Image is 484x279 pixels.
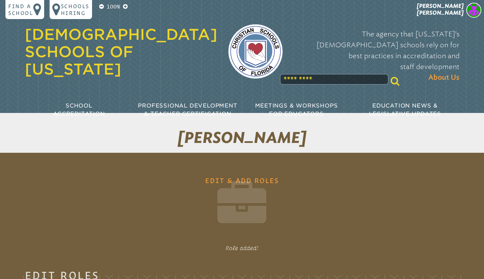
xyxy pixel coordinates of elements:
p: Find a school [8,3,33,16]
p: Schools Hiring [61,3,89,16]
span: [PERSON_NAME] [PERSON_NAME] [417,3,464,16]
img: csf-logo-web-colors.png [228,24,283,79]
h1: Edit & Add Roles [68,172,417,230]
span: School Accreditation [53,102,105,117]
img: e721f1fc5887366d041b5d8ab24bcf3c [466,3,481,18]
span: Meetings & Workshops for Educators [255,102,338,117]
a: [DEMOGRAPHIC_DATA] Schools of [US_STATE] [25,26,217,78]
span: [PERSON_NAME] [178,129,306,147]
span: Professional Development & Teacher Certification [138,102,237,117]
span: About Us [428,72,460,83]
p: The agency that [US_STATE]’s [DEMOGRAPHIC_DATA] schools rely on for best practices in accreditati... [293,29,460,83]
span: Education News & Legislative Updates [369,102,441,117]
p: Role added! [131,241,354,255]
p: 100% [105,3,122,11]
